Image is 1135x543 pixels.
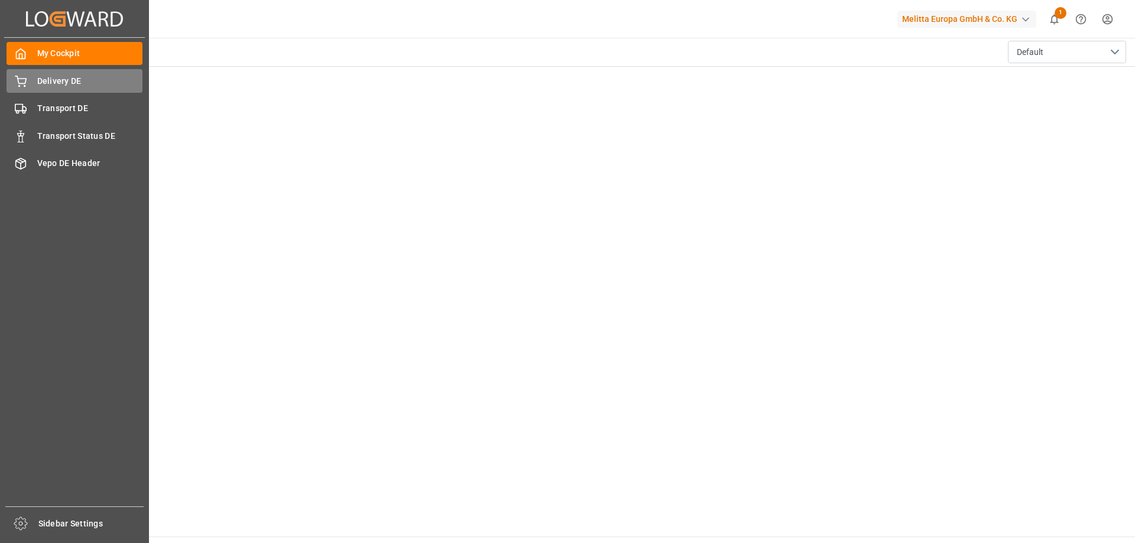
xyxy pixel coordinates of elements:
[37,75,143,87] span: Delivery DE
[37,47,143,60] span: My Cockpit
[7,124,142,147] a: Transport Status DE
[7,42,142,65] a: My Cockpit
[37,157,143,170] span: Vepo DE Header
[1017,46,1043,58] span: Default
[7,152,142,175] a: Vepo DE Header
[1008,41,1126,63] button: open menu
[7,97,142,120] a: Transport DE
[37,130,143,142] span: Transport Status DE
[38,518,144,530] span: Sidebar Settings
[37,102,143,115] span: Transport DE
[7,69,142,92] a: Delivery DE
